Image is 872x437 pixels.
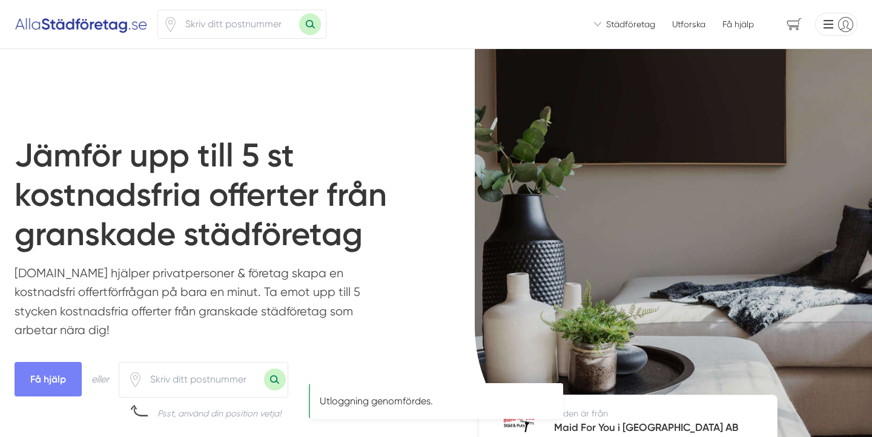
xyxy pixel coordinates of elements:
span: Få hjälp [722,18,754,30]
span: navigation-cart [778,14,810,35]
span: Klicka för att använda din position. [128,372,143,387]
p: Utloggning genomfördes. [320,394,552,408]
div: eller [91,372,109,387]
svg: Pin / Karta [163,17,178,32]
button: Sök med postnummer [264,369,286,390]
input: Skriv ditt postnummer [143,366,264,393]
span: Få hjälp [15,362,82,396]
h1: Jämför upp till 5 st kostnadsfria offerter från granskade städföretag [15,136,421,263]
button: Sök med postnummer [299,13,321,35]
div: Psst, använd din position vetja! [157,407,281,419]
svg: Pin / Karta [128,372,143,387]
p: [DOMAIN_NAME] hjälper privatpersoner & företag skapa en kostnadsfri offertförfrågan på bara en mi... [15,264,381,346]
img: Alla Städföretag [15,15,148,34]
input: Skriv ditt postnummer [178,10,299,38]
span: Klicka för att använda din position. [163,17,178,32]
span: Bilden är från [554,409,608,418]
a: Utforska [672,18,705,30]
img: Maid For You i Sverige AB logotyp [504,415,534,432]
span: Städföretag [606,18,655,30]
